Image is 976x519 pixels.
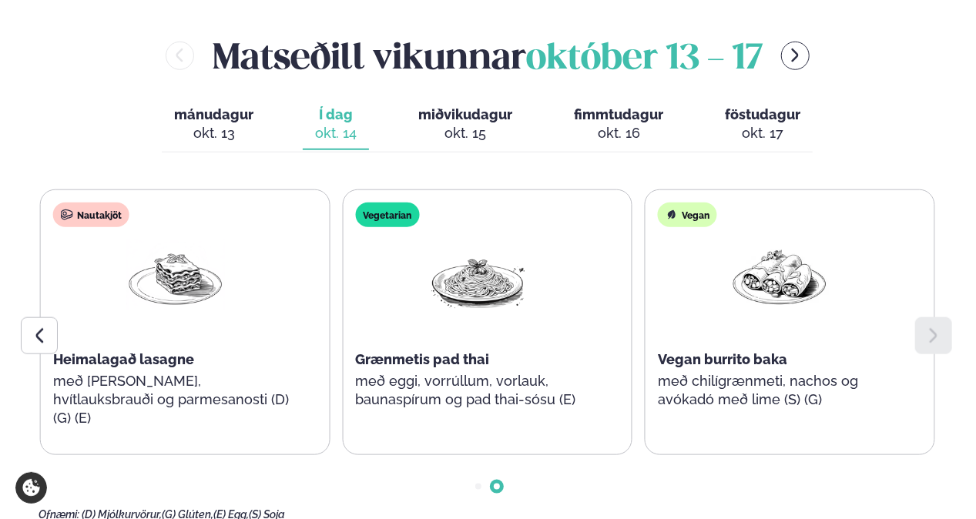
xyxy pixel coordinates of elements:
p: með eggi, vorrúllum, vorlauk, baunaspírum og pad thai-sósu (E) [355,372,600,409]
h2: Matseðill vikunnar [213,31,763,81]
span: Heimalagað lasagne [53,351,194,367]
img: Vegan.svg [666,209,678,221]
img: Enchilada.png [731,239,830,311]
span: föstudagur [725,106,800,122]
span: Go to slide 1 [475,484,481,490]
span: Í dag [315,105,357,124]
span: október 13 - 17 [526,42,763,76]
div: Vegetarian [355,203,419,227]
div: okt. 17 [725,124,800,142]
div: okt. 16 [574,124,663,142]
div: Nautakjöt [53,203,129,227]
button: menu-btn-left [166,42,194,70]
div: okt. 14 [315,124,357,142]
a: Cookie settings [15,472,47,504]
button: miðvikudagur okt. 15 [406,99,525,150]
div: Vegan [658,203,717,227]
img: beef.svg [61,209,73,221]
div: okt. 13 [174,124,253,142]
img: Lasagna.png [126,239,225,311]
button: mánudagur okt. 13 [162,99,266,150]
button: föstudagur okt. 17 [713,99,813,150]
p: með [PERSON_NAME], hvítlauksbrauði og parmesanosti (D) (G) (E) [53,372,298,427]
div: okt. 15 [418,124,512,142]
button: fimmtudagur okt. 16 [562,99,676,150]
span: miðvikudagur [418,106,512,122]
span: Grænmetis pad thai [355,351,489,367]
p: með chilígrænmeti, nachos og avókadó með lime (S) (G) [658,372,903,409]
span: mánudagur [174,106,253,122]
button: menu-btn-right [781,42,810,70]
img: Spagetti.png [428,239,527,311]
span: Go to slide 2 [494,484,500,490]
span: Vegan burrito baka [658,351,787,367]
button: Í dag okt. 14 [303,99,369,150]
span: fimmtudagur [574,106,663,122]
